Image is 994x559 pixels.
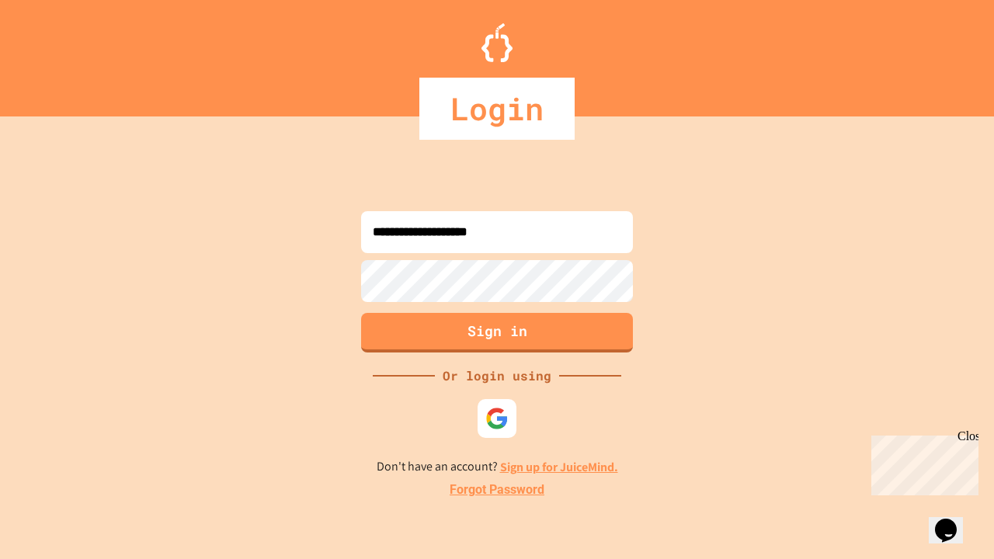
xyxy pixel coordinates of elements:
img: Logo.svg [481,23,513,62]
button: Sign in [361,313,633,352]
p: Don't have an account? [377,457,618,477]
div: Chat with us now!Close [6,6,107,99]
img: google-icon.svg [485,407,509,430]
iframe: chat widget [865,429,978,495]
div: Login [419,78,575,140]
a: Sign up for JuiceMind. [500,459,618,475]
div: Or login using [435,366,559,385]
iframe: chat widget [929,497,978,543]
a: Forgot Password [450,481,544,499]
